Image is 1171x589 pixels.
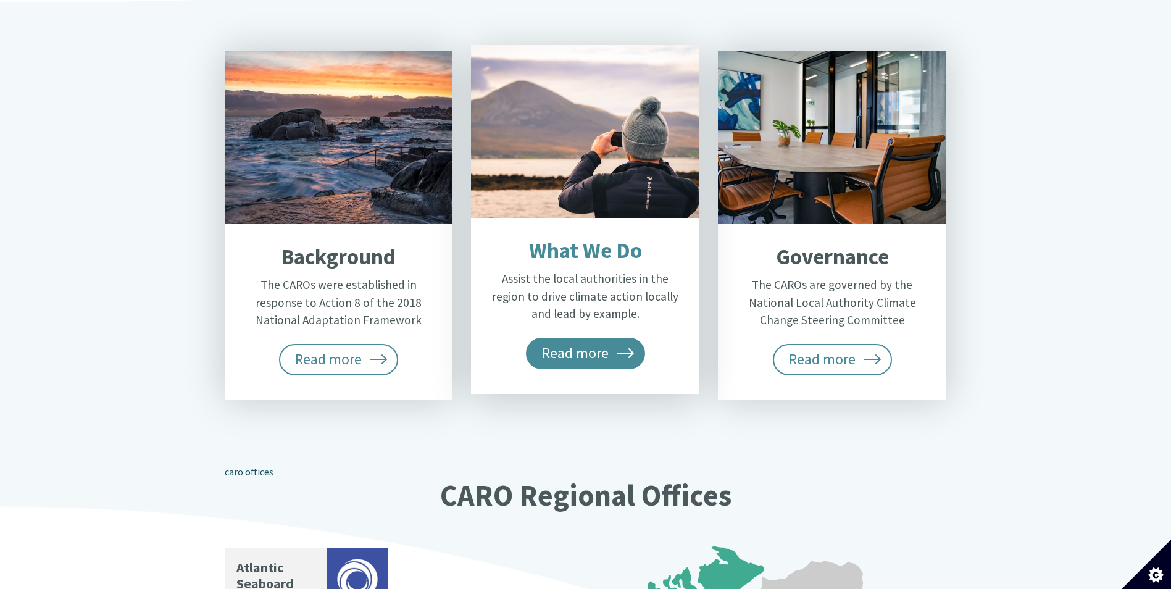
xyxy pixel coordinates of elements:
a: Governance The CAROs are governed by the National Local Authority Climate Change Steering Committ... [718,51,946,400]
h2: Background [242,244,435,270]
a: caro offices [225,466,273,478]
h2: What We Do [489,238,681,264]
h2: CARO Regional Offices [225,479,947,512]
span: Read more [279,344,399,375]
p: Assist the local authorities in the region to drive climate action locally and lead by example. [489,270,681,323]
a: Background The CAROs were established in response to Action 8 of the 2018 National Adaptation Fra... [225,51,453,400]
span: Read more [526,338,646,369]
p: The CAROs are governed by the National Local Authority Climate Change Steering Committee [736,276,928,329]
a: What We Do Assist the local authorities in the region to drive climate action locally and lead by... [471,45,699,394]
h2: Governance [736,244,928,270]
p: The CAROs were established in response to Action 8 of the 2018 National Adaptation Framework [242,276,435,329]
span: Read more [773,344,893,375]
button: Set cookie preferences [1122,540,1171,589]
